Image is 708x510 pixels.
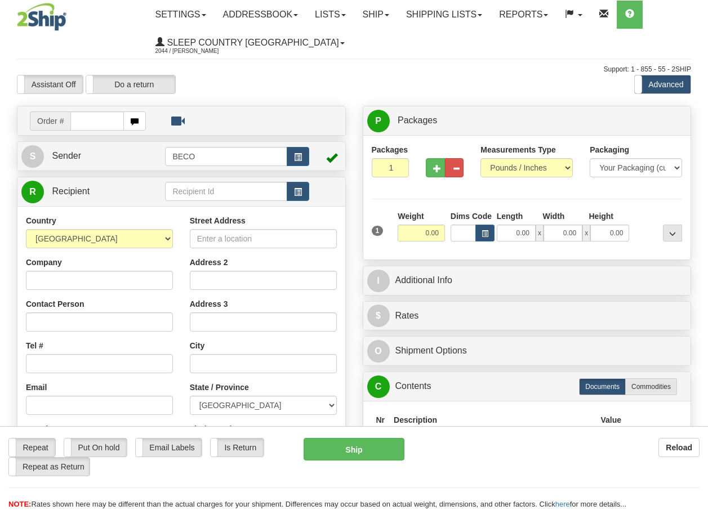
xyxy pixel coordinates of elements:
label: Assistant Off [17,75,83,93]
a: $Rates [367,305,687,328]
b: Reload [666,443,692,452]
label: Packages [372,144,408,155]
label: Repeat as Return [9,458,90,476]
a: CContents [367,375,687,398]
label: Email [26,382,47,393]
label: City [190,340,204,351]
button: Reload [658,438,700,457]
label: Country [26,215,56,226]
label: Address 3 [190,298,228,310]
a: IAdditional Info [367,269,687,292]
input: Recipient Id [165,182,287,201]
label: Address 2 [190,257,228,268]
div: ... [663,225,682,241]
label: Height [589,211,613,222]
label: Company [26,257,62,268]
label: Advanced [635,75,691,93]
label: Tax Id [26,423,48,435]
a: Reports [491,1,556,29]
span: Packages [398,115,437,125]
span: S [21,145,44,168]
span: x [582,225,590,241]
label: Length [497,211,523,222]
span: NOTE: [8,500,31,508]
a: Sleep Country [GEOGRAPHIC_DATA] 2044 / [PERSON_NAME] [147,29,353,57]
label: Measurements Type [480,144,556,155]
span: I [367,270,390,292]
label: Street Address [190,215,246,226]
img: logo2044.jpg [17,3,66,31]
span: O [367,340,390,363]
span: Order # [30,111,70,131]
label: Packaging [590,144,629,155]
span: x [536,225,544,241]
label: Tel # [26,340,43,351]
span: C [367,375,390,398]
th: Value [596,410,626,431]
a: Lists [306,1,354,29]
span: Sender [52,151,81,160]
div: Support: 1 - 855 - 55 - 2SHIP [17,65,691,74]
span: R [21,181,44,203]
span: $ [367,305,390,327]
button: Ship [304,438,405,460]
th: Nr [372,410,390,431]
a: Ship [354,1,398,29]
label: Zip / Postal [190,423,232,435]
label: Put On hold [64,439,127,457]
label: Contact Person [26,298,84,310]
span: Sleep Country [GEOGRAPHIC_DATA] [164,38,339,47]
span: 2044 / [PERSON_NAME] [155,46,240,57]
a: S Sender [21,145,165,168]
label: Documents [579,378,626,395]
a: OShipment Options [367,339,687,363]
th: Description [389,410,596,431]
label: Width [543,211,565,222]
span: 1 [372,226,384,236]
label: Weight [398,211,424,222]
input: Sender Id [165,147,287,166]
label: Is Return [211,439,264,457]
label: Email Labels [136,439,202,457]
label: State / Province [190,382,249,393]
a: here [555,500,570,508]
iframe: chat widget [682,198,707,312]
a: Addressbook [215,1,307,29]
a: P Packages [367,109,687,132]
a: Settings [147,1,215,29]
a: R Recipient [21,180,149,203]
a: Shipping lists [398,1,491,29]
label: Dims Code [451,211,491,222]
label: Do a return [86,75,175,93]
input: Enter a location [190,229,337,248]
label: Commodities [625,378,677,395]
label: Repeat [9,439,55,457]
span: Recipient [52,186,90,196]
span: P [367,110,390,132]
